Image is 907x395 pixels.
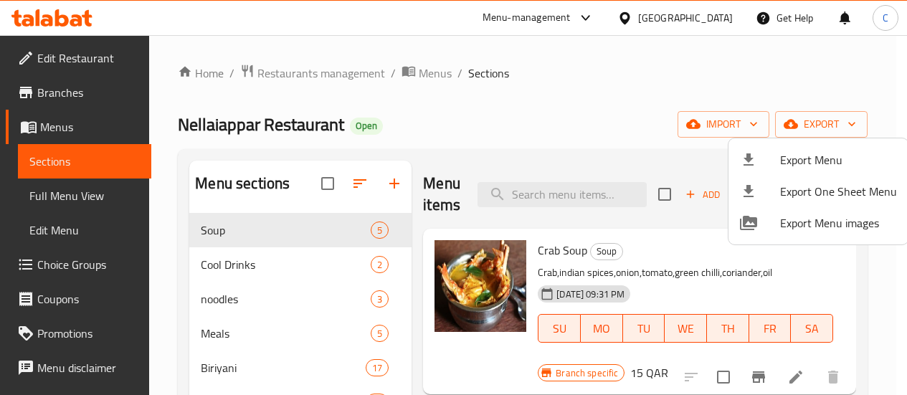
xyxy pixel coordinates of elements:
[780,183,897,200] span: Export One Sheet Menu
[780,151,897,168] span: Export Menu
[780,214,897,232] span: Export Menu images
